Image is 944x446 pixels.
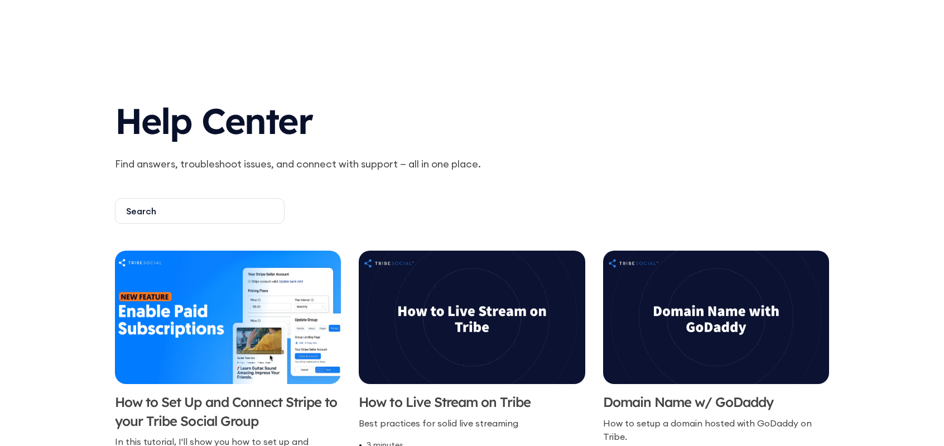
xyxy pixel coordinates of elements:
div: Best practices for solid live streaming [359,416,585,430]
h3: Domain Name w/ GoDaddy [603,393,829,412]
input: Search [115,198,285,224]
h3: How to Set Up and Connect Stripe to your Tribe Social Group [115,393,341,430]
div: How to setup a domain hosted with GoDaddy on Tribe. [603,416,829,443]
p: Find answers, troubleshoot issues, and connect with support — all in one place. [115,156,543,171]
form: Email Form [115,198,829,224]
h1: Help Center [115,89,543,147]
h3: How to Live Stream on Tribe [359,393,585,412]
